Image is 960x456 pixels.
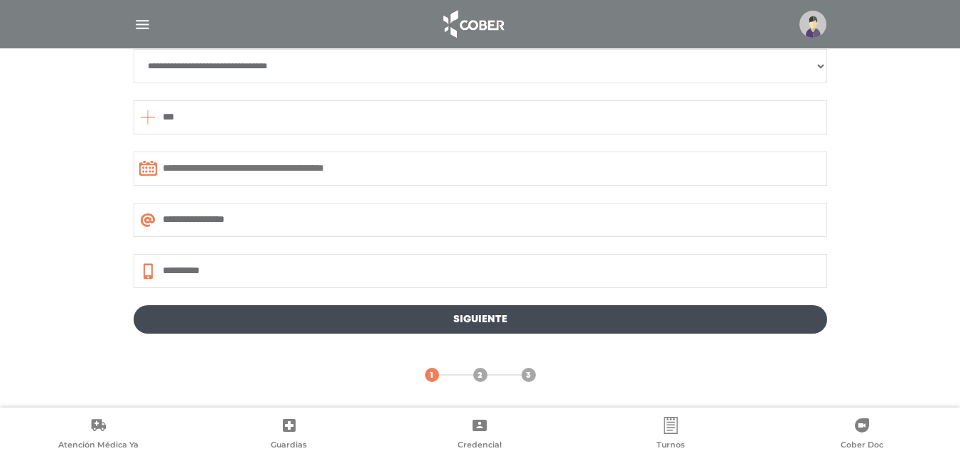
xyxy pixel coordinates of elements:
a: Cober Doc [766,417,957,453]
a: Turnos [576,417,767,453]
span: Guardias [271,440,307,452]
span: 3 [526,369,531,382]
a: Atención Médica Ya [3,417,194,453]
span: Cober Doc [841,440,883,452]
span: Turnos [657,440,685,452]
img: Cober_menu-lines-white.svg [134,16,151,33]
a: 2 [473,368,487,382]
span: Credencial [458,440,502,452]
span: 2 [478,369,482,382]
a: Credencial [384,417,576,453]
span: Atención Médica Ya [58,440,139,452]
a: 3 [522,368,536,382]
img: profile-placeholder.svg [799,11,826,38]
span: 1 [430,369,433,382]
img: logo_cober_home-white.png [436,7,510,41]
a: Guardias [194,417,385,453]
a: 1 [425,368,439,382]
a: Siguiente [134,305,827,334]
